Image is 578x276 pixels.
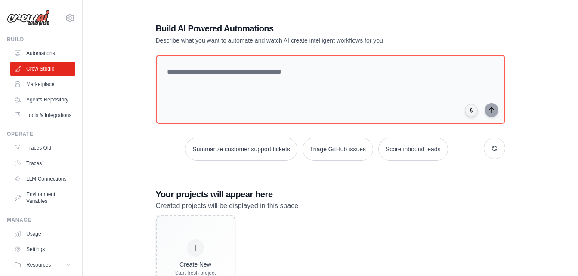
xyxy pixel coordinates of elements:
[185,138,297,161] button: Summarize customer support tickets
[465,104,478,117] button: Click to speak your automation idea
[175,260,216,269] div: Create New
[10,62,75,76] a: Crew Studio
[484,138,505,159] button: Get new suggestions
[378,138,448,161] button: Score inbound leads
[303,138,373,161] button: Triage GitHub issues
[10,172,75,186] a: LLM Connections
[10,242,75,256] a: Settings
[10,258,75,272] button: Resources
[156,188,505,200] h3: Your projects will appear here
[156,22,445,34] h1: Build AI Powered Automations
[156,200,505,212] p: Created projects will be displayed in this space
[26,261,51,268] span: Resources
[156,36,445,45] p: Describe what you want to automate and watch AI create intelligent workflows for you
[10,227,75,241] a: Usage
[10,93,75,107] a: Agents Repository
[10,156,75,170] a: Traces
[7,131,75,138] div: Operate
[10,108,75,122] a: Tools & Integrations
[10,77,75,91] a: Marketplace
[10,187,75,208] a: Environment Variables
[7,217,75,224] div: Manage
[7,36,75,43] div: Build
[7,10,50,26] img: Logo
[10,46,75,60] a: Automations
[10,141,75,155] a: Traces Old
